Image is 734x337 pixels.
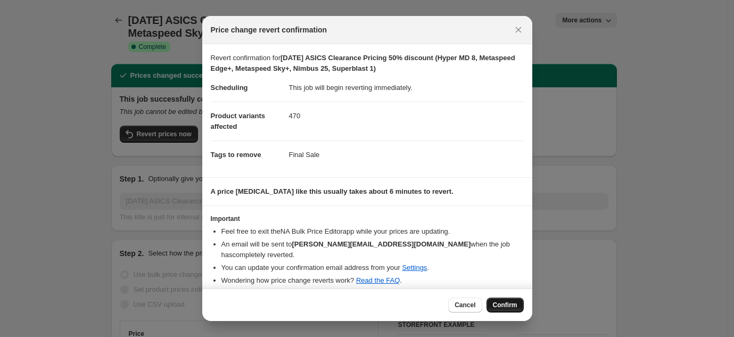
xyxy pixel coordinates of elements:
[211,24,327,35] span: Price change revert confirmation
[292,240,471,248] b: [PERSON_NAME][EMAIL_ADDRESS][DOMAIN_NAME]
[289,74,524,102] dd: This job will begin reverting immediately.
[493,301,517,309] span: Confirm
[211,151,261,159] span: Tags to remove
[211,84,248,92] span: Scheduling
[221,275,524,286] li: Wondering how price change reverts work? .
[448,298,482,313] button: Cancel
[211,215,524,223] h3: Important
[211,187,453,195] b: A price [MEDICAL_DATA] like this usually takes about 6 minutes to revert.
[511,22,526,37] button: Close
[211,112,266,130] span: Product variants affected
[289,141,524,169] dd: Final Sale
[221,226,524,237] li: Feel free to exit the NA Bulk Price Editor app while your prices are updating.
[402,264,427,272] a: Settings
[221,262,524,273] li: You can update your confirmation email address from your .
[211,54,515,72] b: [DATE] ASICS Clearance Pricing 50% discount (Hyper MD 8, Metaspeed Edge+, Metaspeed Sky+, Nimbus ...
[221,239,524,260] li: An email will be sent to when the job has completely reverted .
[211,53,524,74] p: Revert confirmation for
[356,276,400,284] a: Read the FAQ
[486,298,524,313] button: Confirm
[455,301,475,309] span: Cancel
[289,102,524,130] dd: 470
